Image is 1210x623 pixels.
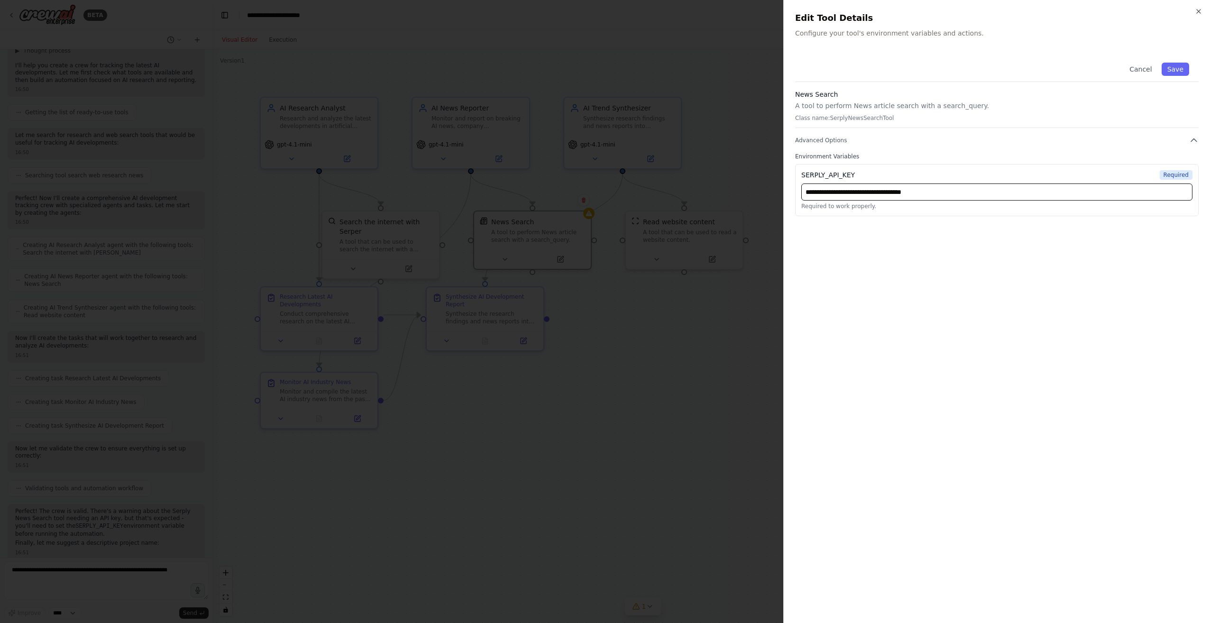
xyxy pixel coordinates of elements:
span: Required [1160,170,1192,180]
button: Save [1162,63,1189,76]
h2: Edit Tool Details [795,11,1199,25]
p: Class name: SerplyNewsSearchTool [795,114,1199,122]
label: Environment Variables [795,153,1199,160]
p: A tool to perform News article search with a search_query. [795,101,1199,110]
div: SERPLY_API_KEY [801,170,855,180]
h3: News Search [795,90,1199,99]
span: Advanced Options [795,137,847,144]
button: Advanced Options [795,136,1199,145]
p: Required to work properly. [801,202,1192,210]
p: Configure your tool's environment variables and actions. [795,28,1199,38]
button: Cancel [1124,63,1157,76]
